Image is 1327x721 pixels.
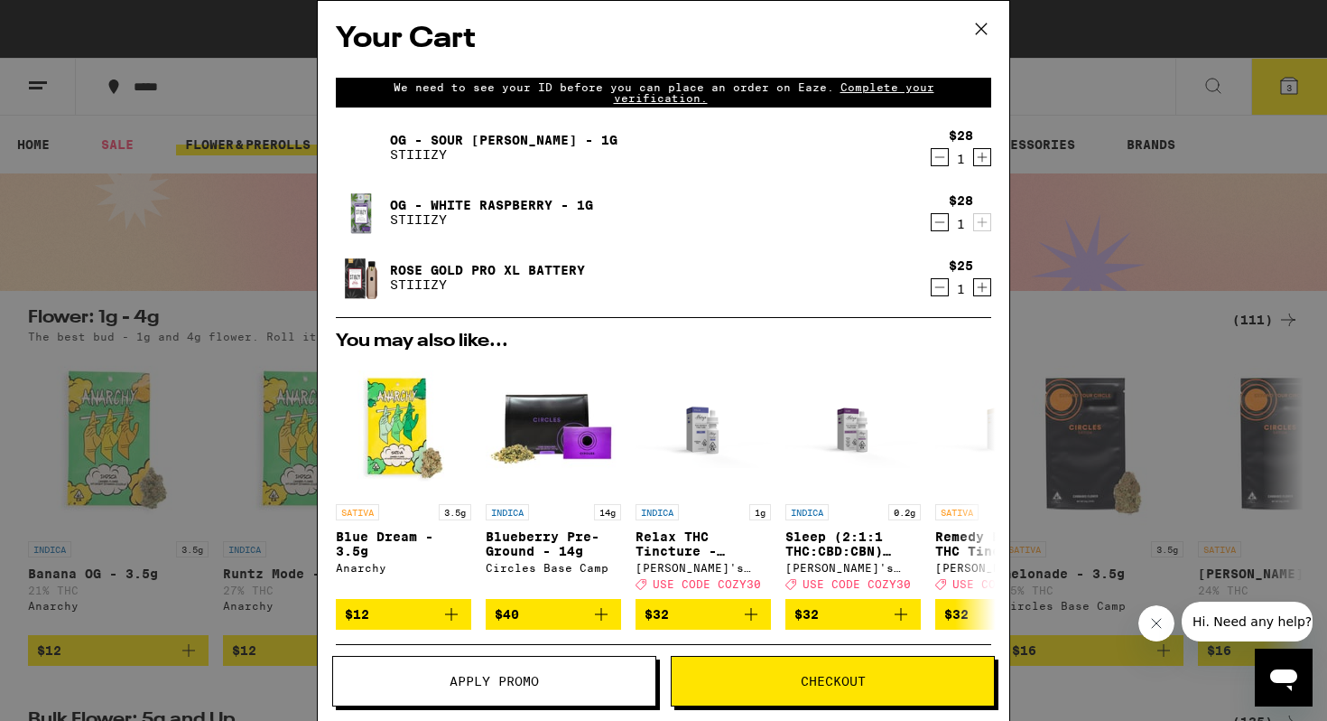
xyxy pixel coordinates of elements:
[636,599,771,630] button: Add to bag
[486,360,621,495] img: Circles Base Camp - Blueberry Pre-Ground - 14g
[336,122,386,173] img: OG - Sour Tangie - 1g
[594,504,621,520] p: 14g
[973,278,991,296] button: Increment
[336,78,991,108] div: We need to see your ID before you can place an order on Eaze.Complete your verification.
[749,504,771,520] p: 1g
[336,332,991,351] h2: You may also like...
[931,278,949,296] button: Decrement
[636,360,771,495] img: Mary's Medicinals - Relax THC Tincture - 1000mg
[486,562,621,574] div: Circles Base Camp
[952,578,1061,590] span: USE CODE COZY30
[785,599,921,630] button: Add to bag
[332,656,656,707] button: Apply Promo
[336,19,991,60] h2: Your Cart
[336,599,471,630] button: Add to bag
[949,193,973,208] div: $28
[935,529,1071,558] p: Remedy Energy THC Tincture - 1000mg
[794,607,819,622] span: $32
[785,529,921,558] p: Sleep (2:1:1 THC:CBD:CBN) Tincture - 200mg
[336,252,386,303] img: Rose Gold Pro XL Battery
[336,529,471,558] p: Blue Dream - 3.5g
[390,198,593,212] a: OG - White Raspberry - 1g
[336,187,386,238] img: OG - White Raspberry - 1g
[336,562,471,574] div: Anarchy
[336,360,471,495] img: Anarchy - Blue Dream - 3.5g
[803,578,911,590] span: USE CODE COZY30
[949,282,973,296] div: 1
[1255,649,1313,707] iframe: Button to launch messaging window
[973,213,991,231] button: Increment
[614,81,934,104] span: Complete your verification.
[935,504,979,520] p: SATIVA
[949,217,973,231] div: 1
[636,562,771,574] div: [PERSON_NAME]'s Medicinals
[944,607,969,622] span: $32
[390,147,617,162] p: STIIIZY
[636,504,679,520] p: INDICA
[949,128,973,143] div: $28
[785,504,829,520] p: INDICA
[931,213,949,231] button: Decrement
[394,81,834,93] span: We need to see your ID before you can place an order on Eaze.
[645,607,669,622] span: $32
[1138,605,1174,641] iframe: Close message
[888,504,921,520] p: 0.2g
[785,360,921,599] a: Open page for Sleep (2:1:1 THC:CBD:CBN) Tincture - 200mg from Mary's Medicinals
[935,360,1071,495] img: Mary's Medicinals - Remedy Energy THC Tincture - 1000mg
[390,133,617,147] a: OG - Sour [PERSON_NAME] - 1g
[653,578,761,590] span: USE CODE COZY30
[390,212,593,227] p: STIIIZY
[931,148,949,166] button: Decrement
[486,529,621,558] p: Blueberry Pre-Ground - 14g
[935,360,1071,599] a: Open page for Remedy Energy THC Tincture - 1000mg from Mary's Medicinals
[336,360,471,599] a: Open page for Blue Dream - 3.5g from Anarchy
[785,562,921,574] div: [PERSON_NAME]'s Medicinals
[935,562,1071,574] div: [PERSON_NAME]'s Medicinals
[935,599,1071,630] button: Add to bag
[486,599,621,630] button: Add to bag
[636,529,771,558] p: Relax THC Tincture - 1000mg
[390,263,585,277] a: Rose Gold Pro XL Battery
[450,675,539,688] span: Apply Promo
[390,277,585,292] p: STIIIZY
[973,148,991,166] button: Increment
[486,504,529,520] p: INDICA
[949,258,973,273] div: $25
[439,504,471,520] p: 3.5g
[345,607,369,622] span: $12
[949,152,973,166] div: 1
[486,360,621,599] a: Open page for Blueberry Pre-Ground - 14g from Circles Base Camp
[785,360,921,495] img: Mary's Medicinals - Sleep (2:1:1 THC:CBD:CBN) Tincture - 200mg
[1182,602,1313,641] iframe: Message from company
[495,607,519,622] span: $40
[671,656,995,707] button: Checkout
[801,675,866,688] span: Checkout
[636,360,771,599] a: Open page for Relax THC Tincture - 1000mg from Mary's Medicinals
